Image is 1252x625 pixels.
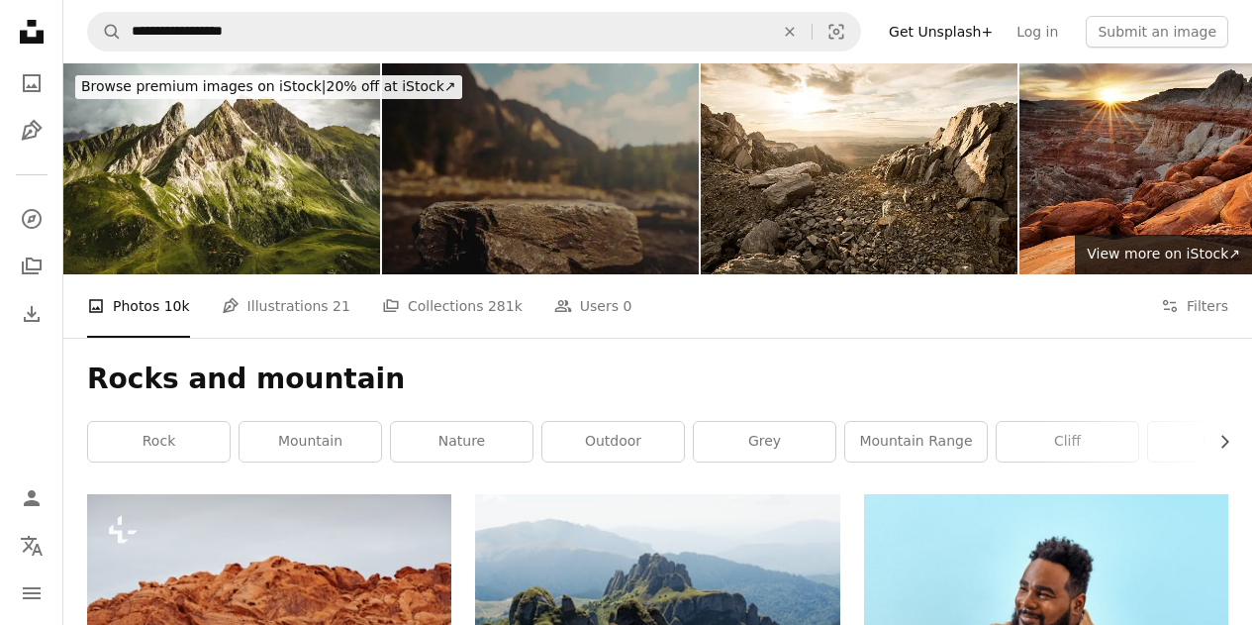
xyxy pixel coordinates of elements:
[391,422,532,462] a: nature
[694,422,835,462] a: grey
[997,422,1138,462] a: cliff
[12,573,51,613] button: Menu
[333,295,350,317] span: 21
[81,78,456,94] span: 20% off at iStock ↗
[1005,16,1070,48] a: Log in
[87,12,861,52] form: Find visuals sitewide
[63,63,474,111] a: Browse premium images on iStock|20% off at iStock↗
[813,13,860,51] button: Visual search
[12,247,51,286] a: Collections
[542,422,684,462] a: outdoor
[1086,16,1228,48] button: Submit an image
[12,199,51,239] a: Explore
[701,63,1017,274] img: rocky mountain and sunset
[87,362,1228,397] h1: Rocks and mountain
[554,274,632,338] a: Users 0
[623,295,631,317] span: 0
[88,13,122,51] button: Search Unsplash
[382,274,523,338] a: Collections 281k
[12,478,51,518] a: Log in / Sign up
[12,294,51,334] a: Download History
[845,422,987,462] a: mountain range
[1161,274,1228,338] button: Filters
[1087,246,1240,261] span: View more on iStock ↗
[63,63,380,274] img: Passo Giau Landscape in Italy
[877,16,1005,48] a: Get Unsplash+
[1206,422,1228,462] button: scroll list to the right
[88,422,230,462] a: rock
[87,607,451,625] a: a mountain with a bird perched on top of it
[1075,235,1252,274] a: View more on iStock↗
[382,63,699,274] img: empty dark stone in the wild, close up
[81,78,326,94] span: Browse premium images on iStock |
[240,422,381,462] a: mountain
[222,274,350,338] a: Illustrations 21
[12,63,51,103] a: Photos
[488,295,523,317] span: 281k
[12,526,51,566] button: Language
[768,13,812,51] button: Clear
[12,111,51,151] a: Illustrations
